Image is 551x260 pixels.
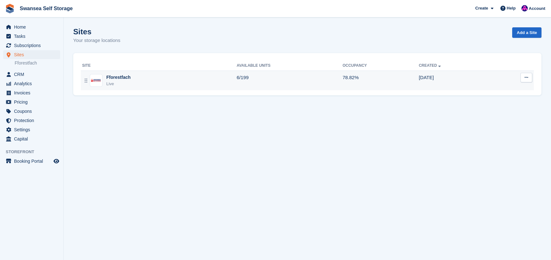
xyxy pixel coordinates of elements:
[3,98,60,106] a: menu
[3,32,60,41] a: menu
[14,98,52,106] span: Pricing
[507,5,516,11] span: Help
[73,27,120,36] h1: Sites
[15,60,60,66] a: Fforestfach
[419,71,492,90] td: [DATE]
[53,157,60,165] a: Preview store
[14,32,52,41] span: Tasks
[343,61,419,71] th: Occupancy
[14,41,52,50] span: Subscriptions
[14,125,52,134] span: Settings
[419,63,442,68] a: Created
[6,149,63,155] span: Storefront
[3,157,60,166] a: menu
[237,61,343,71] th: Available Units
[3,134,60,143] a: menu
[3,116,60,125] a: menu
[3,107,60,116] a: menu
[14,134,52,143] span: Capital
[529,5,545,12] span: Account
[14,23,52,31] span: Home
[237,71,343,90] td: 6/199
[14,107,52,116] span: Coupons
[3,88,60,97] a: menu
[3,23,60,31] a: menu
[521,5,528,11] img: Donna Davies
[5,4,15,13] img: stora-icon-8386f47178a22dfd0bd8f6a31ec36ba5ce8667c1dd55bd0f319d3a0aa187defe.svg
[475,5,488,11] span: Create
[14,88,52,97] span: Invoices
[81,61,237,71] th: Site
[3,50,60,59] a: menu
[17,3,75,14] a: Swansea Self Storage
[14,79,52,88] span: Analytics
[106,74,131,81] div: Fforestfach
[343,71,419,90] td: 78.82%
[512,27,541,38] a: Add a Site
[106,81,131,87] div: Live
[3,70,60,79] a: menu
[3,41,60,50] a: menu
[14,70,52,79] span: CRM
[14,50,52,59] span: Sites
[14,157,52,166] span: Booking Portal
[73,37,120,44] p: Your storage locations
[3,125,60,134] a: menu
[3,79,60,88] a: menu
[14,116,52,125] span: Protection
[90,79,102,82] img: Image of Fforestfach site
